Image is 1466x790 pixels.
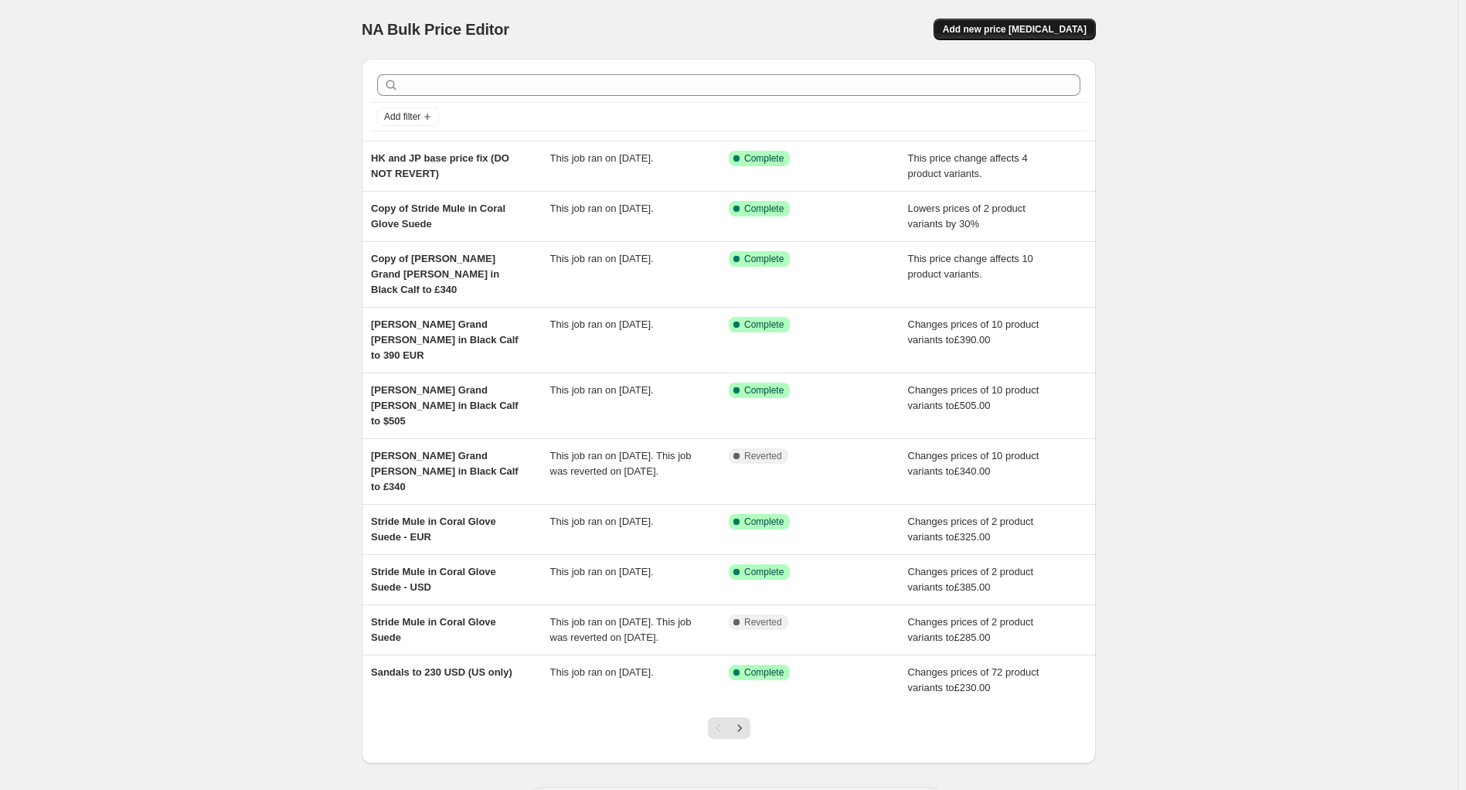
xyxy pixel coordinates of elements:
[550,566,654,577] span: This job ran on [DATE].
[744,516,784,528] span: Complete
[744,384,784,397] span: Complete
[371,384,519,427] span: [PERSON_NAME] Grand [PERSON_NAME] in Black Calf to $505
[371,450,519,492] span: [PERSON_NAME] Grand [PERSON_NAME] in Black Calf to £340
[550,616,692,643] span: This job ran on [DATE]. This job was reverted on [DATE].
[550,384,654,396] span: This job ran on [DATE].
[954,682,990,693] span: £230.00
[744,203,784,215] span: Complete
[550,318,654,330] span: This job ran on [DATE].
[371,203,505,230] span: Copy of Stride Mule in Coral Glove Suede
[550,666,654,678] span: This job ran on [DATE].
[744,253,784,265] span: Complete
[384,111,420,123] span: Add filter
[744,152,784,165] span: Complete
[908,152,1028,179] span: This price change affects 4 product variants.
[371,253,499,295] span: Copy of [PERSON_NAME] Grand [PERSON_NAME] in Black Calf to £340
[934,19,1096,40] button: Add new price [MEDICAL_DATA]
[362,21,509,38] span: NA Bulk Price Editor
[550,516,654,527] span: This job ran on [DATE].
[908,666,1039,693] span: Changes prices of 72 product variants to
[550,450,692,477] span: This job ran on [DATE]. This job was reverted on [DATE].
[908,566,1034,593] span: Changes prices of 2 product variants to
[744,566,784,578] span: Complete
[708,717,750,739] nav: Pagination
[908,253,1033,280] span: This price change affects 10 product variants.
[908,516,1034,543] span: Changes prices of 2 product variants to
[371,616,496,643] span: Stride Mule in Coral Glove Suede
[908,384,1039,411] span: Changes prices of 10 product variants to
[908,203,1026,230] span: Lowers prices of 2 product variants by 30%
[908,616,1034,643] span: Changes prices of 2 product variants to
[550,203,654,214] span: This job ran on [DATE].
[550,152,654,164] span: This job ran on [DATE].
[371,152,509,179] span: HK and JP base price fix (DO NOT REVERT)
[744,666,784,679] span: Complete
[954,581,990,593] span: £385.00
[744,450,782,462] span: Reverted
[729,717,750,739] button: Next
[954,465,990,477] span: £340.00
[371,666,512,678] span: Sandals to 230 USD (US only)
[954,632,990,643] span: £285.00
[954,400,990,411] span: £505.00
[371,516,496,543] span: Stride Mule in Coral Glove Suede - EUR
[550,253,654,264] span: This job ran on [DATE].
[943,23,1087,36] span: Add new price [MEDICAL_DATA]
[954,334,990,346] span: £390.00
[377,107,439,126] button: Add filter
[908,318,1039,346] span: Changes prices of 10 product variants to
[908,450,1039,477] span: Changes prices of 10 product variants to
[954,531,990,543] span: £325.00
[744,318,784,331] span: Complete
[744,616,782,628] span: Reverted
[371,566,496,593] span: Stride Mule in Coral Glove Suede - USD
[371,318,519,361] span: [PERSON_NAME] Grand [PERSON_NAME] in Black Calf to 390 EUR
